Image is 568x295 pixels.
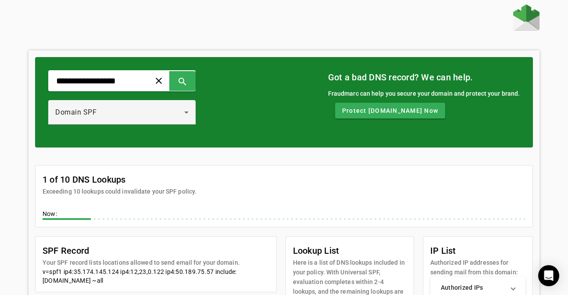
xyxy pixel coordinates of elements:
mat-card-title: Lookup List [293,244,407,258]
div: Fraudmarc can help you secure your domain and protect your brand. [328,89,520,98]
mat-card-subtitle: Exceeding 10 lookups could invalidate your SPF policy. [43,187,196,196]
button: Protect [DOMAIN_NAME] Now [335,103,445,119]
mat-card-title: 1 of 10 DNS Lookups [43,173,196,187]
div: v=spf1 ip4:35.174.145.124 ip4:12,23,0.122 ip4:50.189.75.57 include:[DOMAIN_NAME] ~all [43,267,269,285]
span: Domain SPF [55,108,96,116]
mat-card-subtitle: Your SPF record lists locations allowed to send email for your domain. [43,258,240,267]
a: Home [513,4,539,33]
mat-card-title: Got a bad DNS record? We can help. [328,70,520,84]
img: Fraudmarc Logo [513,4,539,31]
mat-card-title: SPF Record [43,244,240,258]
div: Now: [43,209,526,220]
div: Open Intercom Messenger [538,265,559,286]
mat-card-title: IP List [430,244,526,258]
mat-panel-title: Authorized IPs [441,283,505,292]
span: Protect [DOMAIN_NAME] Now [342,106,438,115]
mat-card-subtitle: Authorized IP addresses for sending mail from this domain: [430,258,526,277]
